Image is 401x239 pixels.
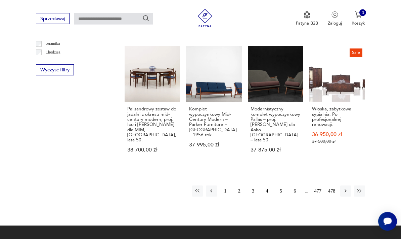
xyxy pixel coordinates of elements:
iframe: Smartsupp widget button [378,212,397,231]
p: 37 995,00 zł [189,143,239,148]
button: 3 [248,186,258,197]
a: Komplet wypoczynkowy Mid-Century Modern – Parker Furniture – Australia – 1956 rokKomplet wypoczyn... [186,46,241,165]
p: 38 700,00 zł [127,148,177,153]
p: 37 875,00 zł [251,148,301,153]
h3: Modernistyczny komplet wypoczynkowy Pallas – proj. [PERSON_NAME] dla Asko – [GEOGRAPHIC_DATA] – l... [251,107,301,143]
a: Modernistyczny komplet wypoczynkowy Pallas – proj. Svante Skogh dla Asko – Finlandia – lata 50.Mo... [248,46,303,165]
button: 477 [312,186,323,197]
button: 5 [275,186,286,197]
button: 2 [234,186,244,197]
p: Patyna B2B [296,20,318,26]
a: Sprzedawaj [36,17,69,21]
img: Ikona koszyka [355,11,362,18]
button: 1 [220,186,231,197]
img: Ikonka użytkownika [331,11,338,18]
img: Ikona medalu [304,11,310,19]
h3: Palisandrowy zestaw do jadalni z okresu mid-century modern, proj. Ico i [PERSON_NAME] dla MIM, [G... [127,107,177,143]
p: ceramika [46,41,60,47]
button: Wyczyść filtry [36,65,74,76]
a: Ikona medaluPatyna B2B [296,11,318,26]
p: 36 950,00 zł [312,132,362,137]
div: 0 [359,9,366,16]
button: 478 [326,186,337,197]
h3: Włoska, zabytkowa sypialnia. Po profesjonalnej renowacji. [312,107,362,127]
button: Szukaj [142,15,150,22]
button: Sprzedawaj [36,13,69,24]
p: Koszyk [352,20,365,26]
p: Chodzież [46,49,60,56]
button: 0Koszyk [352,11,365,26]
button: 6 [289,186,300,197]
img: Patyna - sklep z meblami i dekoracjami vintage [194,9,216,27]
a: SaleWłoska, zabytkowa sypialnia. Po profesjonalnej renowacji.Włoska, zabytkowa sypialnia. Po prof... [309,46,365,165]
button: Patyna B2B [296,11,318,26]
p: 37 500,00 zł [312,139,362,144]
p: Zaloguj [328,20,342,26]
button: 4 [262,186,272,197]
button: Zaloguj [328,11,342,26]
a: Palisandrowy zestaw do jadalni z okresu mid-century modern, proj. Ico i Louisa Parisi dla MIM, Wł... [125,46,180,165]
h3: Komplet wypoczynkowy Mid-Century Modern – Parker Furniture – [GEOGRAPHIC_DATA] – 1956 rok [189,107,239,138]
p: Ćmielów [46,58,60,65]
